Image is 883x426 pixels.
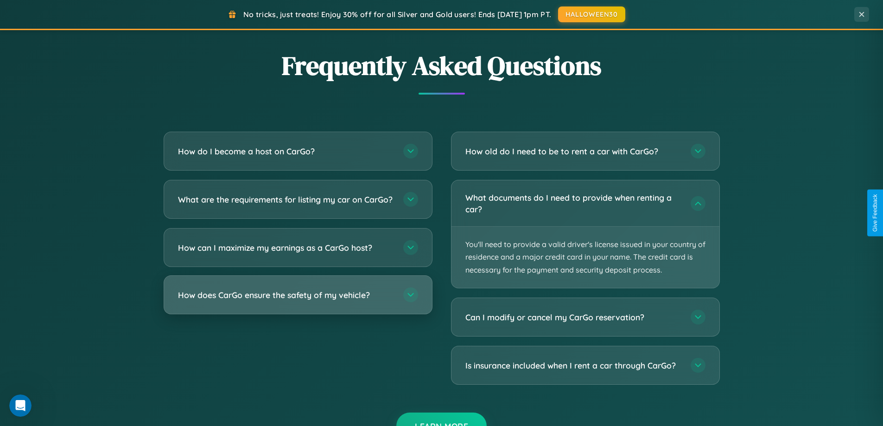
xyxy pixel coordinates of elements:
[178,242,394,254] h3: How can I maximize my earnings as a CarGo host?
[164,48,720,83] h2: Frequently Asked Questions
[465,312,681,323] h3: Can I modify or cancel my CarGo reservation?
[558,6,625,22] button: HALLOWEEN30
[178,289,394,301] h3: How does CarGo ensure the safety of my vehicle?
[9,394,32,417] iframe: Intercom live chat
[178,194,394,205] h3: What are the requirements for listing my car on CarGo?
[465,146,681,157] h3: How old do I need to be to rent a car with CarGo?
[451,227,719,288] p: You'll need to provide a valid driver's license issued in your country of residence and a major c...
[178,146,394,157] h3: How do I become a host on CarGo?
[243,10,551,19] span: No tricks, just treats! Enjoy 30% off for all Silver and Gold users! Ends [DATE] 1pm PT.
[465,192,681,215] h3: What documents do I need to provide when renting a car?
[872,194,878,232] div: Give Feedback
[465,360,681,371] h3: Is insurance included when I rent a car through CarGo?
